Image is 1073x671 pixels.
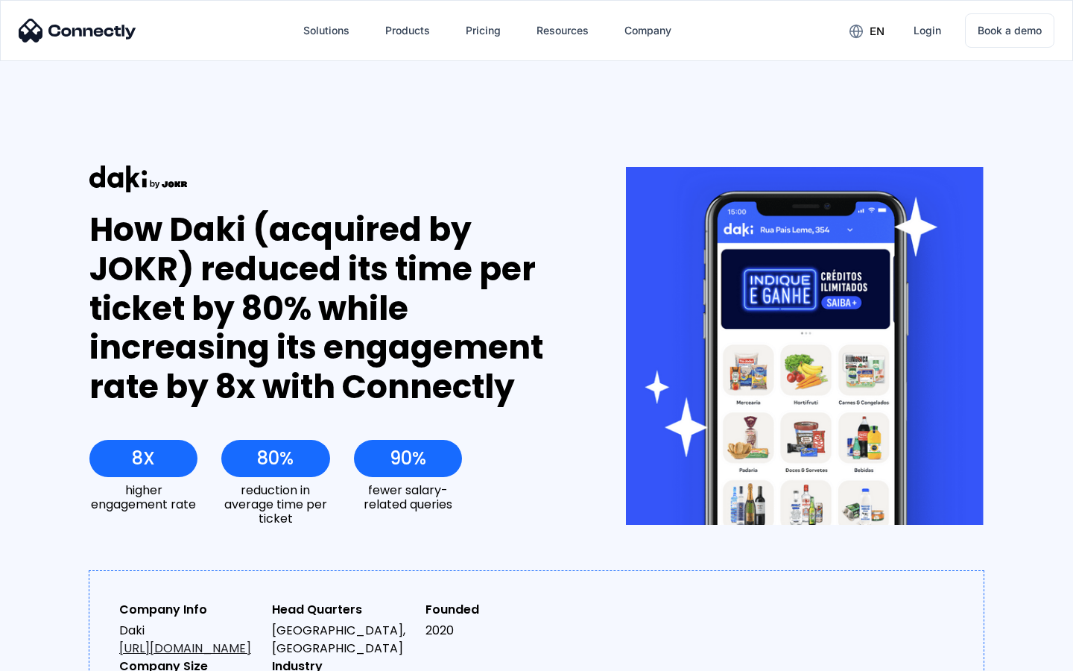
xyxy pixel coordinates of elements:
div: en [870,21,884,42]
div: Products [385,20,430,41]
div: Pricing [466,20,501,41]
div: 2020 [425,622,566,640]
div: Daki [119,622,260,658]
a: [URL][DOMAIN_NAME] [119,640,251,657]
div: 8X [132,448,155,469]
div: fewer salary-related queries [354,483,462,511]
div: 90% [390,448,426,469]
div: reduction in average time per ticket [221,483,329,526]
div: How Daki (acquired by JOKR) reduced its time per ticket by 80% while increasing its engagement ra... [89,210,572,407]
div: Resources [536,20,589,41]
div: 80% [257,448,294,469]
aside: Language selected: English [15,645,89,666]
img: Connectly Logo [19,19,136,42]
div: Login [914,20,941,41]
ul: Language list [30,645,89,666]
a: Book a demo [965,13,1054,48]
div: Head Quarters [272,601,413,619]
div: Founded [425,601,566,619]
div: Company Info [119,601,260,619]
a: Login [902,13,953,48]
div: Company [624,20,671,41]
div: [GEOGRAPHIC_DATA], [GEOGRAPHIC_DATA] [272,622,413,658]
div: Solutions [303,20,349,41]
div: higher engagement rate [89,483,197,511]
a: Pricing [454,13,513,48]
